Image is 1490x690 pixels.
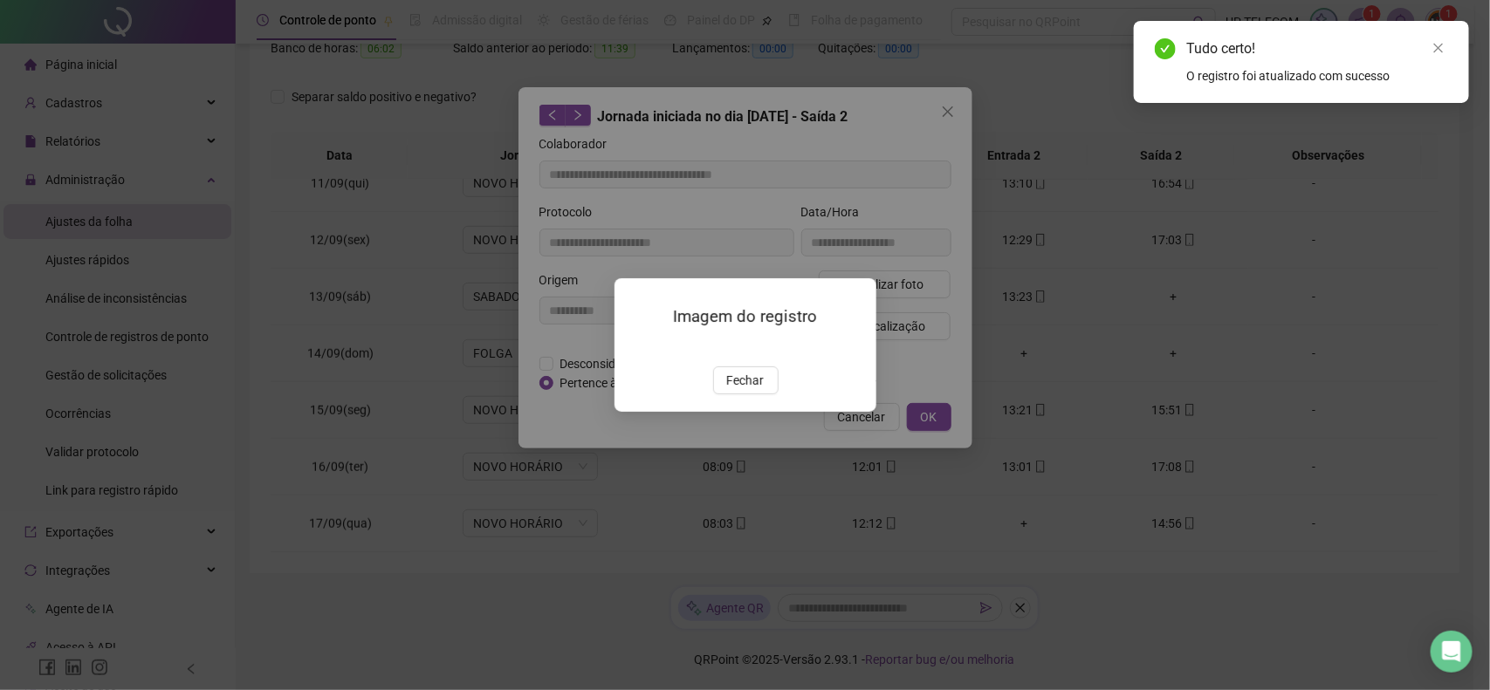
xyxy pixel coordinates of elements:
[1429,38,1448,58] a: Close
[1431,631,1473,673] div: Open Intercom Messenger
[1186,38,1448,59] div: Tudo certo!
[712,366,778,394] button: Fechar
[1186,66,1448,85] div: O registro foi atualizado com sucesso
[635,304,855,329] h3: Imagem do registro
[1155,38,1176,59] span: check-circle
[1432,42,1445,54] span: close
[726,371,764,390] span: Fechar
